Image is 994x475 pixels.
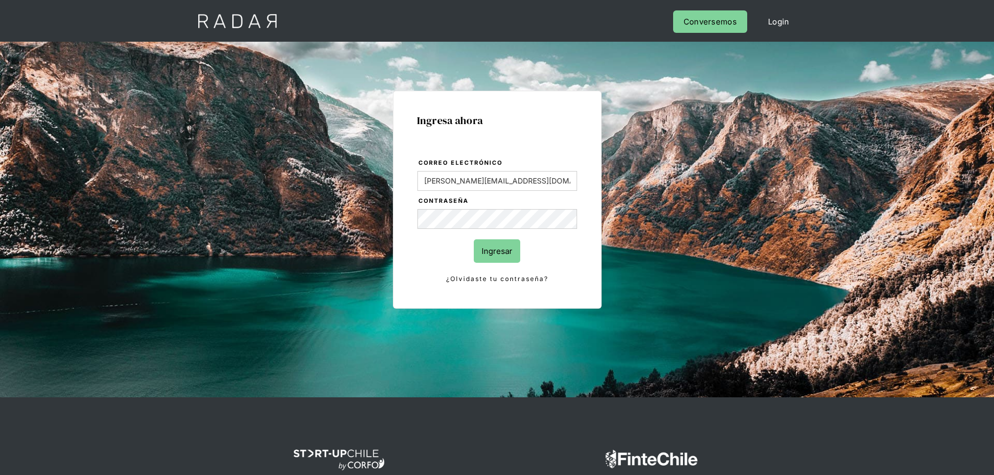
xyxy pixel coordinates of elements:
form: Login Form [417,157,578,285]
a: Login [758,10,800,33]
input: Ingresar [474,239,520,263]
input: bruce@wayne.com [417,171,577,191]
a: ¿Olvidaste tu contraseña? [417,273,577,285]
label: Contraseña [418,196,577,206]
a: Conversemos [673,10,747,33]
label: Correo electrónico [418,158,577,168]
h1: Ingresa ahora [417,115,578,126]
